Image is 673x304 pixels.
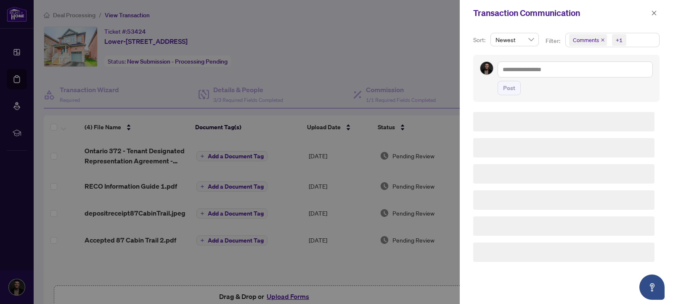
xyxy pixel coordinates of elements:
span: Comments [569,34,607,46]
button: Open asap [639,275,665,300]
p: Sort: [473,35,487,45]
span: close [651,10,657,16]
div: Transaction Communication [473,7,649,19]
div: +1 [616,36,623,44]
img: Profile Icon [480,62,493,75]
p: Filter: [546,36,562,45]
span: Newest [495,33,534,46]
span: Comments [573,36,599,44]
span: close [601,38,605,42]
button: Post [498,81,521,95]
